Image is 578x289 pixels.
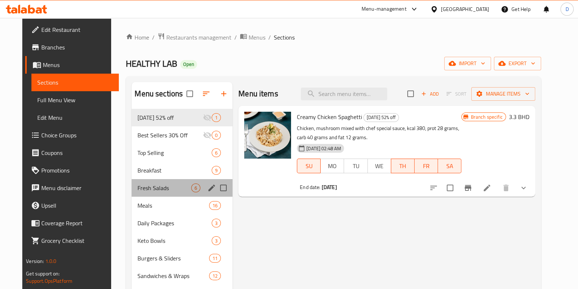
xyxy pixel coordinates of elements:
[25,162,119,179] a: Promotions
[31,109,119,126] a: Edit Menu
[209,255,220,262] span: 11
[301,88,387,100] input: search
[41,131,113,140] span: Choice Groups
[203,131,212,140] svg: Inactive section
[132,232,233,249] div: Keto Bowls3
[26,256,44,266] span: Version:
[300,161,318,171] span: SU
[137,148,212,157] span: Top Selling
[565,5,568,13] span: D
[347,161,364,171] span: TU
[418,161,435,171] span: FR
[132,162,233,179] div: Breakfast9
[441,161,458,171] span: SA
[240,33,265,42] a: Menus
[191,184,200,192] div: items
[137,254,209,263] span: Burgers & Sliders
[132,109,233,126] div: [DATE] 52% off1
[468,114,505,121] span: Branch specific
[126,55,177,72] span: HEALTHY LAB
[442,180,458,196] span: Select to update
[418,88,442,100] span: Add item
[25,179,119,197] a: Menu disclaimer
[418,88,442,100] button: Add
[238,88,278,99] h2: Menu items
[274,33,295,42] span: Sections
[137,184,191,192] span: Fresh Salads
[25,144,119,162] a: Coupons
[41,25,113,34] span: Edit Restaurant
[26,276,72,286] a: Support.OpsPlatform
[362,5,407,14] div: Menu-management
[166,33,231,42] span: Restaurants management
[515,179,532,197] button: show more
[41,236,113,245] span: Grocery Checklist
[209,271,221,280] div: items
[212,167,220,174] span: 9
[459,179,477,197] button: Branch-specific-item
[43,60,113,69] span: Menus
[212,113,221,122] div: items
[344,159,367,173] button: TU
[135,88,183,99] h2: Menu sections
[249,33,265,42] span: Menus
[25,232,119,249] a: Grocery Checklist
[132,214,233,232] div: Daily Packages3
[137,166,212,175] span: Breakfast
[37,78,113,87] span: Sections
[25,197,119,214] a: Upsell
[182,86,197,101] span: Select all sections
[494,57,541,70] button: export
[137,131,203,140] span: Best Sellers 30% Off
[420,90,440,98] span: Add
[137,236,212,245] span: Keto Bowls
[132,267,233,285] div: Sandwiches & Wraps12
[244,112,291,159] img: Creamy Chicken Spaghetti
[25,38,119,56] a: Branches
[41,43,113,52] span: Branches
[25,21,119,38] a: Edit Restaurant
[41,166,113,175] span: Promotions
[137,219,212,227] span: Daily Packages
[45,256,57,266] span: 1.0.0
[126,33,541,42] nav: breadcrumb
[477,89,529,99] span: Manage items
[209,254,221,263] div: items
[415,159,438,173] button: FR
[442,88,471,100] span: Select section first
[41,219,113,227] span: Coverage Report
[425,179,442,197] button: sort-choices
[25,214,119,232] a: Coverage Report
[212,132,220,139] span: 0
[303,145,344,152] span: [DATE] 02:48 AM
[137,201,209,210] div: Meals
[25,56,119,74] a: Menus
[320,159,344,173] button: MO
[297,111,362,122] span: Creamy Chicken Spaghetti
[158,33,231,42] a: Restaurants management
[212,114,220,121] span: 1
[25,126,119,144] a: Choice Groups
[180,60,197,69] div: Open
[212,166,221,175] div: items
[132,249,233,267] div: Burgers & Sliders11
[180,61,197,67] span: Open
[197,85,215,103] span: Sort sections
[137,113,203,122] span: [DATE] 52% off
[497,179,515,197] button: delete
[137,271,209,280] span: Sandwiches & Wraps
[371,161,388,171] span: WE
[450,59,485,68] span: import
[37,113,113,122] span: Edit Menu
[391,159,415,173] button: TH
[363,113,399,122] div: National day 52% off
[364,113,398,122] span: [DATE] 52% off
[394,161,412,171] span: TH
[268,33,271,42] li: /
[26,269,60,278] span: Get support on:
[519,184,528,192] svg: Show Choices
